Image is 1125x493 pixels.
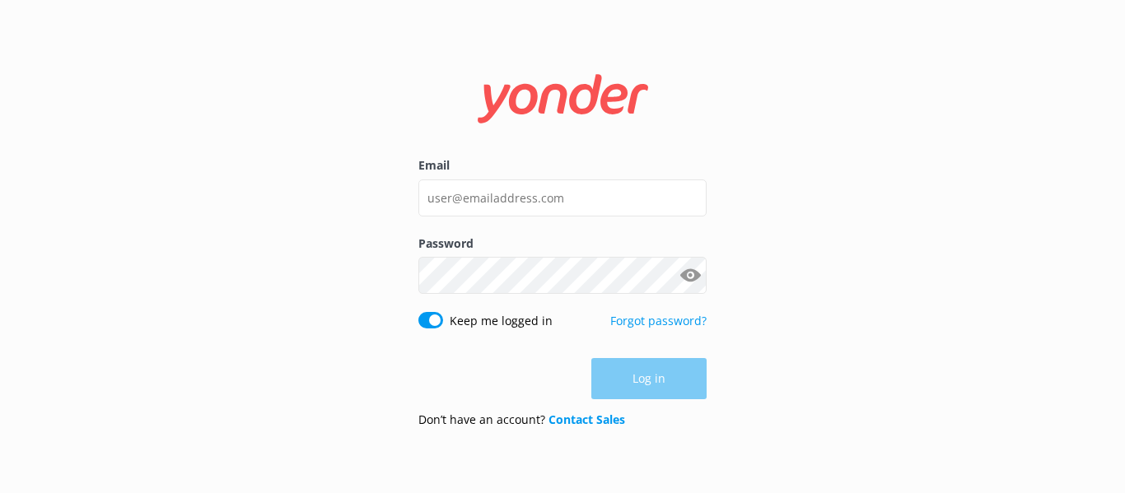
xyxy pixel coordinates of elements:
p: Don’t have an account? [418,411,625,429]
a: Forgot password? [610,313,707,328]
label: Keep me logged in [450,312,553,330]
label: Email [418,156,707,174]
button: Show password [674,259,707,292]
label: Password [418,235,707,253]
a: Contact Sales [548,412,625,427]
input: user@emailaddress.com [418,179,707,216]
